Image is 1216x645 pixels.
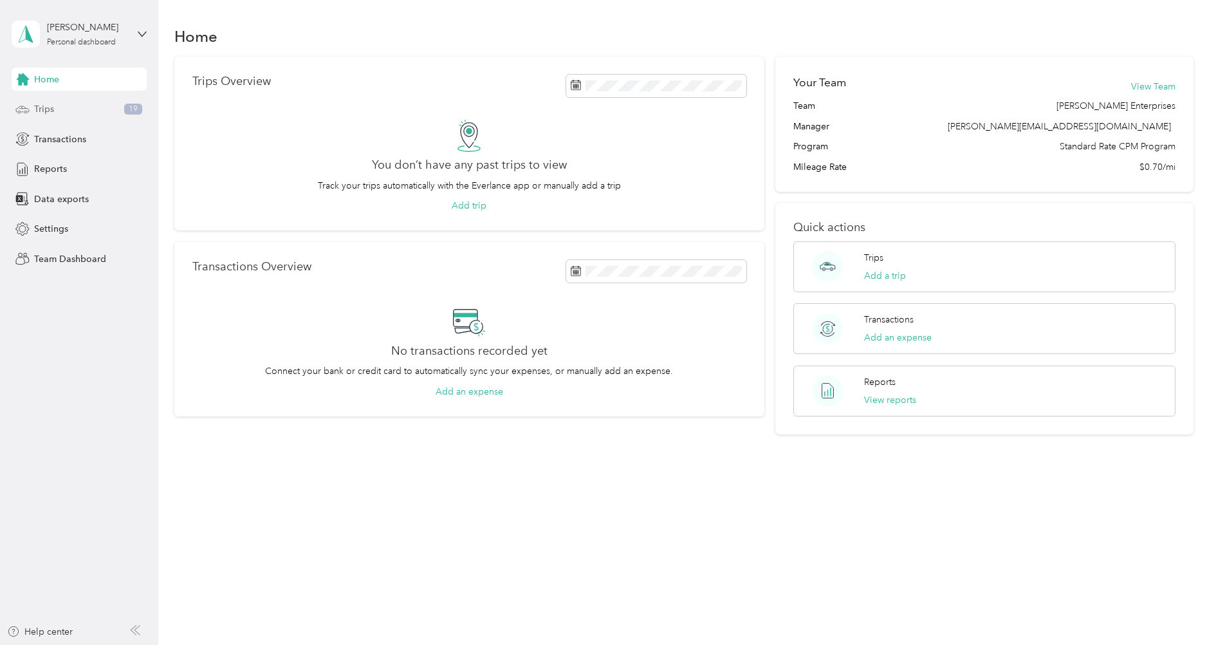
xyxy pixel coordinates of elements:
button: Add trip [452,199,486,212]
button: Add a trip [864,269,906,283]
span: 19 [124,104,142,115]
h2: Your Team [793,75,846,91]
p: Reports [864,375,896,389]
button: Help center [7,625,73,639]
button: Add an expense [436,385,503,398]
span: Transactions [34,133,86,146]
p: Trips Overview [192,75,271,88]
h2: No transactions recorded yet [391,344,548,358]
button: View reports [864,393,916,407]
div: Personal dashboard [47,39,116,46]
button: Add an expense [864,331,932,344]
div: [PERSON_NAME] [47,21,127,34]
span: Trips [34,102,54,116]
span: Reports [34,162,67,176]
span: $0.70/mi [1139,160,1175,174]
p: Transactions [864,313,914,326]
span: Home [34,73,59,86]
iframe: Everlance-gr Chat Button Frame [1144,573,1216,645]
span: Manager [793,120,829,133]
span: Team Dashboard [34,252,106,266]
p: Track your trips automatically with the Everlance app or manually add a trip [318,179,621,192]
span: [PERSON_NAME][EMAIL_ADDRESS][DOMAIN_NAME] [948,121,1171,132]
span: Mileage Rate [793,160,847,174]
h2: You don’t have any past trips to view [372,158,567,172]
span: [PERSON_NAME] Enterprises [1056,99,1175,113]
p: Transactions Overview [192,260,311,274]
p: Connect your bank or credit card to automatically sync your expenses, or manually add an expense. [265,364,673,378]
p: Trips [864,251,883,265]
span: Settings [34,222,68,236]
span: Program [793,140,828,153]
span: Team [793,99,815,113]
button: View Team [1131,80,1175,93]
p: Quick actions [793,221,1175,234]
span: Standard Rate CPM Program [1060,140,1175,153]
span: Data exports [34,192,89,206]
h1: Home [174,30,217,43]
